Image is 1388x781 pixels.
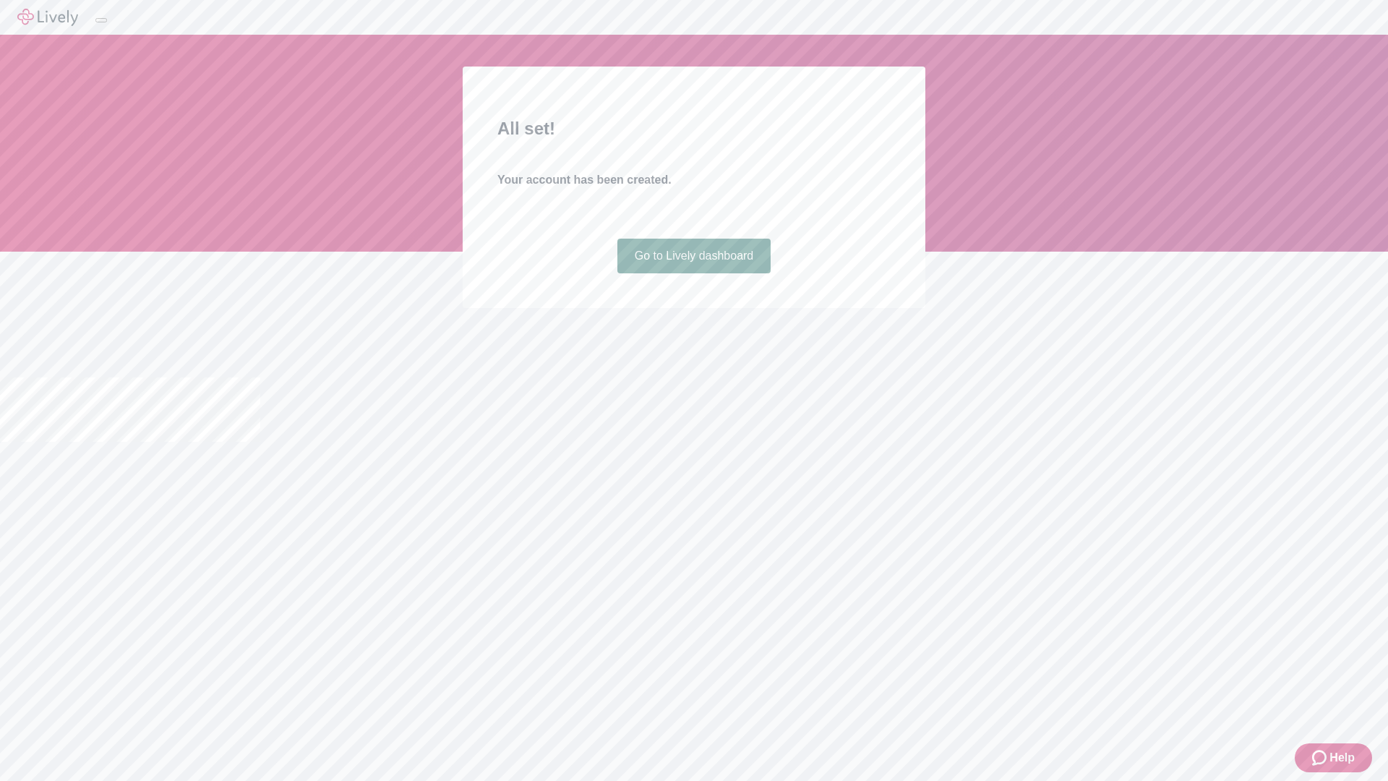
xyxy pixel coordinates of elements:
[1329,749,1355,767] span: Help
[497,116,891,142] h2: All set!
[1312,749,1329,767] svg: Zendesk support icon
[617,239,771,273] a: Go to Lively dashboard
[1295,743,1372,772] button: Zendesk support iconHelp
[17,9,78,26] img: Lively
[95,18,107,22] button: Log out
[497,171,891,189] h4: Your account has been created.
